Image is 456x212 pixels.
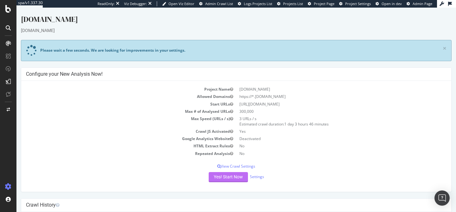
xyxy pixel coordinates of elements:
a: Admin Page [407,1,432,6]
span: 1 day 3 hours 46 minutes [268,114,312,119]
a: Project Settings [339,1,371,6]
div: Open Intercom Messenger [434,190,450,206]
td: Crawl JS Activated [9,120,220,127]
td: [URL][DOMAIN_NAME] [220,93,430,100]
span: Open Viz Editor [168,1,194,6]
span: Projects List [283,1,303,6]
td: Google Analytics Website [9,127,220,135]
td: HTML Extract Rules [9,135,220,142]
a: Settings [233,166,248,172]
a: × [426,37,430,44]
h4: Crawl History [9,194,430,201]
div: [DOMAIN_NAME] [4,20,435,26]
td: Max Speed (URLs / s) [9,107,220,120]
a: Open in dev [376,1,402,6]
td: No [220,135,430,142]
div: Please wait a few seconds. We are looking for improvements in your settings. [24,40,169,45]
td: 3 URLs / s Estimated crawl duration: [220,107,430,120]
td: [DOMAIN_NAME] [220,78,430,85]
td: Repeated Analysis [9,142,220,150]
span: Open in dev [382,1,402,6]
td: https://*.[DOMAIN_NAME] [220,85,430,93]
td: Max # of Analysed URLs [9,100,220,107]
td: No [220,142,430,150]
td: 300,000 [220,100,430,107]
span: Logs Projects List [244,1,272,6]
span: Project Page [314,1,334,6]
a: Logs Projects List [238,1,272,6]
div: [DOMAIN_NAME] [4,6,435,20]
td: Project Name [9,78,220,85]
span: Project Settings [345,1,371,6]
a: Open Viz Editor [162,1,194,6]
a: Projects List [277,1,303,6]
h4: Configure your New Analysis Now! [9,63,430,70]
button: Yes! Start Now [192,164,231,175]
td: Start URLs [9,93,220,100]
td: Allowed Domains [9,85,220,93]
td: Yes [220,120,430,127]
a: Admin Crawl List [199,1,233,6]
td: Deactivated [220,127,430,135]
span: Admin Crawl List [205,1,233,6]
div: Viz Debugger: [124,1,147,6]
div: ReadOnly: [98,1,115,6]
p: View Crawl Settings [9,156,430,161]
a: Project Page [308,1,334,6]
span: Admin Page [413,1,432,6]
